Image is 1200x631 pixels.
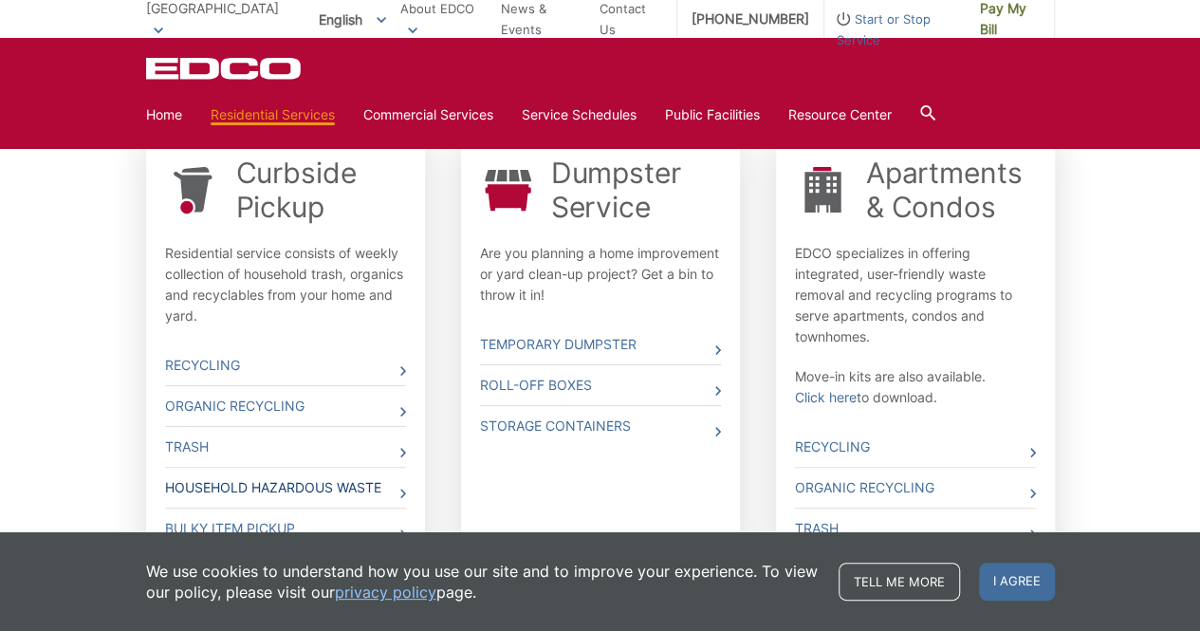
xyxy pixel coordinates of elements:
a: Recycling [165,345,406,385]
a: EDCD logo. Return to the homepage. [146,57,304,80]
a: Tell me more [839,563,960,601]
a: Apartments & Condos [866,156,1036,224]
a: privacy policy [335,582,436,603]
p: Are you planning a home improvement or yard clean-up project? Get a bin to throw it in! [480,243,721,306]
a: Home [146,104,182,125]
a: Click here [795,387,857,408]
a: Bulky Item Pickup [165,509,406,548]
a: Roll-Off Boxes [480,365,721,405]
a: Dumpster Service [551,156,721,224]
a: Public Facilities [665,104,760,125]
a: Service Schedules [522,104,637,125]
p: Residential service consists of weekly collection of household trash, organics and recyclables fr... [165,243,406,326]
a: Temporary Dumpster [480,325,721,364]
a: Organic Recycling [795,468,1036,508]
span: English [305,4,400,35]
a: Commercial Services [363,104,493,125]
span: I agree [979,563,1055,601]
p: We use cookies to understand how you use our site and to improve your experience. To view our pol... [146,561,820,603]
p: EDCO specializes in offering integrated, user-friendly waste removal and recycling programs to se... [795,243,1036,347]
a: Storage Containers [480,406,721,446]
a: Resource Center [788,104,892,125]
p: Move-in kits are also available. to download. [795,366,1036,408]
a: Residential Services [211,104,335,125]
a: Trash [165,427,406,467]
a: Household Hazardous Waste [165,468,406,508]
a: Trash [795,509,1036,548]
a: Curbside Pickup [236,156,406,224]
a: Recycling [795,427,1036,467]
a: Organic Recycling [165,386,406,426]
